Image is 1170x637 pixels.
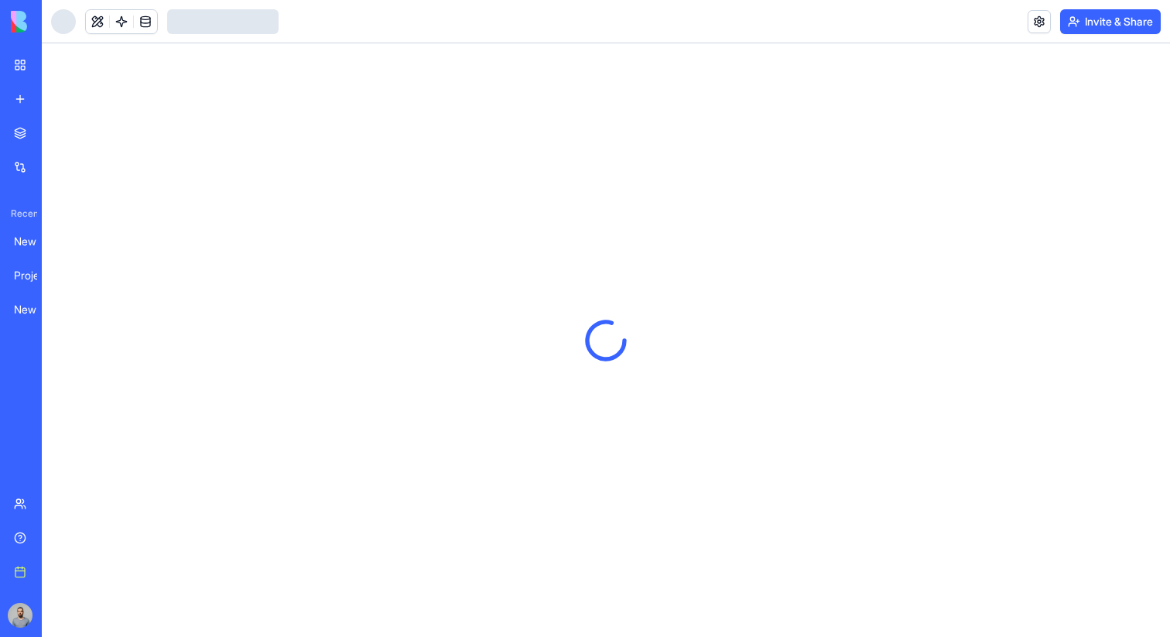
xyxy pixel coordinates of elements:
button: Invite & Share [1060,9,1161,34]
img: image_123650291_bsq8ao.jpg [8,603,32,628]
a: New App [5,226,67,257]
img: logo [11,11,107,33]
div: New App [14,234,57,249]
a: ProjectFlow [5,260,67,291]
span: Recent [5,207,37,220]
div: ProjectFlow [14,268,57,283]
a: New App [5,294,67,325]
div: New App [14,302,57,317]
